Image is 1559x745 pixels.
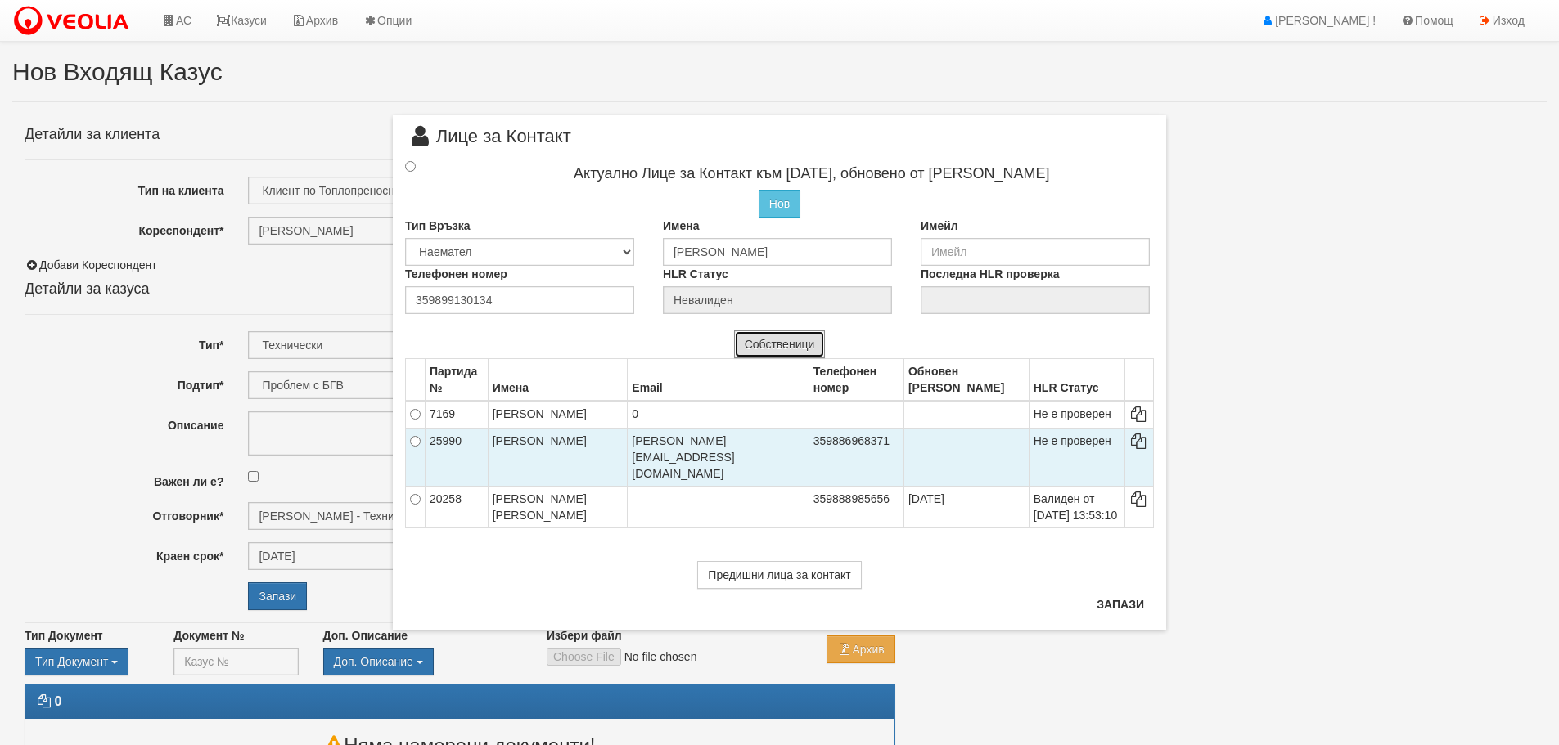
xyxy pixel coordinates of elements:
[426,401,489,429] td: 7169
[663,266,728,282] label: HLR Статус
[921,266,1060,282] label: Последна HLR проверка
[628,359,809,402] th: Email
[809,359,903,402] th: Телефонен номер
[426,487,489,528] td: 20258
[488,487,628,528] td: [PERSON_NAME] [PERSON_NAME]
[663,218,699,234] label: Имена
[1029,401,1124,429] td: Не е проверен
[405,128,571,158] span: Лице за Контакт
[921,218,958,234] label: Имейл
[470,166,1154,182] h4: Актуално Лице за Контакт към [DATE], обновено от [PERSON_NAME]
[921,238,1150,266] input: Имейл
[12,4,137,38] img: VeoliaLogo.png
[405,218,471,234] label: Тип Връзка
[1087,591,1154,617] button: Запази
[405,286,634,314] input: Телефонен номер
[1029,429,1124,487] td: Не е проверен
[1029,359,1124,402] th: HLR Статус
[628,401,809,429] td: 0
[734,330,826,358] button: Собственици
[628,429,809,487] td: [PERSON_NAME][EMAIL_ADDRESS][DOMAIN_NAME]
[405,266,507,282] label: Телефонен номер
[697,561,861,589] button: Предишни лица за контакт
[426,359,489,402] th: Партида №
[488,401,628,429] td: [PERSON_NAME]
[488,429,628,487] td: [PERSON_NAME]
[903,487,1029,528] td: [DATE]
[809,429,903,487] td: 359886968371
[1029,487,1124,528] td: Валиден от [DATE] 13:53:10
[759,190,800,218] button: Нов
[903,359,1029,402] th: Обновен [PERSON_NAME]
[663,238,892,266] input: Имена
[809,487,903,528] td: 359888985656
[488,359,628,402] th: Имена
[426,429,489,487] td: 25990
